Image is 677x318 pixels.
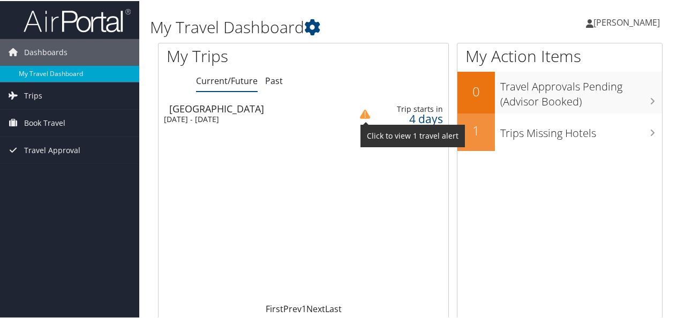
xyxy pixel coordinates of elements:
a: [PERSON_NAME] [586,5,671,37]
a: Last [325,302,342,314]
a: 1Trips Missing Hotels [457,112,662,150]
span: [PERSON_NAME] [593,16,660,27]
h1: My Travel Dashboard [150,15,497,37]
a: 0Travel Approvals Pending (Advisor Booked) [457,71,662,112]
img: alert-flat-solid-caution.png [360,108,370,118]
h2: 1 [457,120,495,139]
span: Click to view 1 travel alert [360,124,465,146]
span: Travel Approval [24,136,80,163]
h3: Trips Missing Hotels [500,119,662,140]
a: Prev [283,302,302,314]
div: [DATE] - [DATE] [164,113,335,123]
a: 1 [302,302,306,314]
div: 4 days [381,113,443,123]
a: First [266,302,283,314]
a: Next [306,302,325,314]
div: Trip starts in [381,103,443,113]
img: airportal-logo.png [24,7,131,32]
h2: 0 [457,81,495,100]
a: Current/Future [196,74,258,86]
h1: My Trips [167,44,320,66]
span: Dashboards [24,38,67,65]
span: Book Travel [24,109,65,135]
h3: Travel Approvals Pending (Advisor Booked) [500,73,662,108]
h1: My Action Items [457,44,662,66]
a: Past [265,74,283,86]
span: Trips [24,81,42,108]
div: [GEOGRAPHIC_DATA] [169,103,341,112]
